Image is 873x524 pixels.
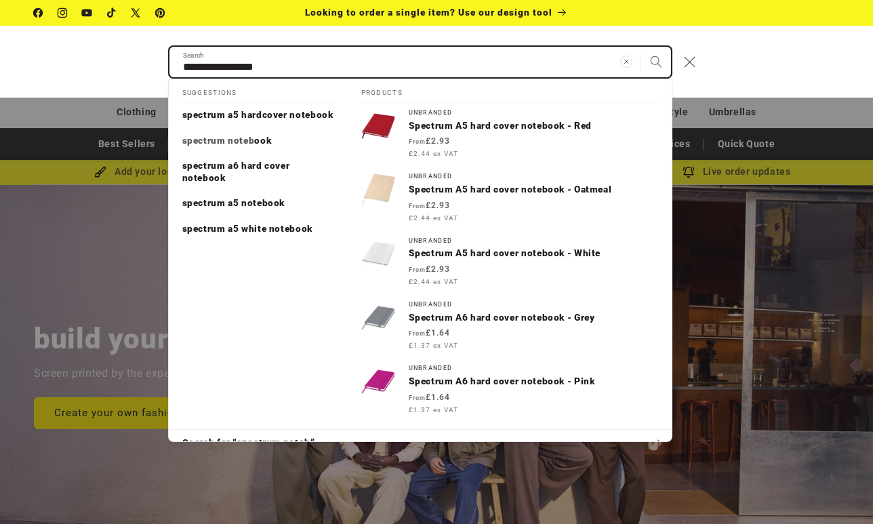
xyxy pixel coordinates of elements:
a: spectrum a6 hard cover notebook [169,153,348,190]
p: Spectrum A5 hard cover notebook - White [409,247,658,260]
a: UnbrandedSpectrum A5 hard cover notebook - White From£2.93 £2.44 ex VAT [348,230,672,294]
a: UnbrandedSpectrum A6 hard cover notebook - Pink From£1.64 £1.37 ex VAT [348,358,672,422]
p: Spectrum A6 hard cover notebook - Pink [409,376,658,388]
img: Spectrum A6 hard cover notebook [361,301,395,335]
strong: £2.93 [409,136,450,146]
span: £2.44 ex VAT [409,213,458,223]
p: spectrum a6 hard cover notebook [182,160,334,184]
span: spectrum a5 white notebook [182,223,312,234]
strong: £1.64 [409,392,450,402]
strong: £2.93 [409,264,450,274]
span: spectrum a6 hard cover notebook [182,160,290,183]
button: Close [675,47,705,77]
span: £1.37 ex VAT [409,340,458,350]
span: From [409,395,426,401]
div: Unbranded [409,365,658,372]
img: Spectrum A5 hard cover notebook [361,237,395,271]
div: Unbranded [409,109,658,117]
a: spectrum a5 notebook [169,190,348,216]
button: Clear search term [611,47,641,77]
a: UnbrandedSpectrum A5 hard cover notebook - Red From£2.93 £2.44 ex VAT [348,102,672,166]
span: £1.37 ex VAT [409,405,458,415]
div: Unbranded [409,173,658,180]
iframe: Chat Widget [805,459,873,524]
mark: spectrum noteb [182,135,255,146]
span: spectrum a5 notebook [182,197,285,208]
p: Spectrum A5 hard cover notebook - Oatmeal [409,184,658,196]
span: ook [254,135,271,146]
img: Spectrum A5 hard cover notebook [361,173,395,207]
span: From [409,203,426,209]
a: spectrum a5 hardcover notebook [169,102,348,128]
div: Unbranded [409,301,658,308]
a: UnbrandedSpectrum A5 hard cover notebook - Oatmeal From£2.93 £2.44 ex VAT [348,166,672,230]
strong: £1.64 [409,328,450,338]
span: Search for “spectrum noteb” [182,437,315,450]
img: Spectrum A5 hard cover notebook [361,109,395,143]
div: Unbranded [409,237,658,245]
h2: Products [361,79,658,103]
button: Search [641,47,671,77]
a: UnbrandedSpectrum A6 hard cover notebook - Grey From£1.64 £1.37 ex VAT [348,294,672,358]
a: spectrum a5 white notebook [169,216,348,242]
p: Spectrum A6 hard cover notebook - Grey [409,312,658,324]
span: From [409,138,426,145]
p: spectrum a5 white notebook [182,223,312,235]
h2: Suggestions [182,79,334,103]
span: From [409,266,426,273]
p: spectrum a5 hardcover notebook [182,109,333,121]
strong: £2.93 [409,201,450,210]
span: From [409,330,426,337]
span: £2.44 ex VAT [409,148,458,159]
span: spectrum a5 hardcover notebook [182,109,333,120]
span: £2.44 ex VAT [409,277,458,287]
p: spectrum a5 notebook [182,197,285,209]
p: spectrum notebook [182,135,272,147]
a: spectrum notebook [169,128,348,154]
img: Spectrum A6 hard cover notebook [361,365,395,399]
span: Looking to order a single item? Use our design tool [305,7,552,18]
p: Spectrum A5 hard cover notebook - Red [409,120,658,132]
